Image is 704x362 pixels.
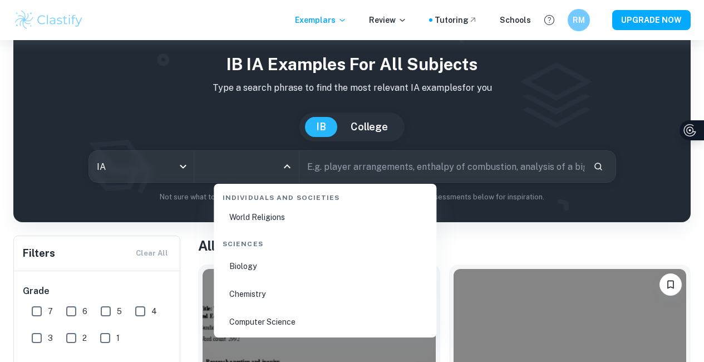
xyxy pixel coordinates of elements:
div: Sciences [218,230,432,253]
div: IA [89,151,194,182]
h6: RM [573,14,585,26]
button: Close [279,159,295,174]
span: 4 [151,305,157,317]
li: Biology [218,253,432,279]
img: Clastify logo [13,9,84,31]
input: E.g. player arrangements, enthalpy of combustion, analysis of a big city... [299,151,584,182]
span: 1 [116,332,120,344]
li: Chemistry [218,281,432,307]
button: Bookmark [659,273,682,296]
p: Review [369,14,407,26]
span: 2 [82,332,87,344]
p: Not sure what to search for? You can always look through our example Internal Assessments below f... [22,192,682,203]
h1: All IA Examples [198,236,691,256]
h6: Grade [23,285,172,298]
button: IB [305,117,337,137]
span: 6 [82,305,87,317]
a: Schools [500,14,531,26]
span: 3 [48,332,53,344]
h1: IB IA examples for all subjects [22,52,682,77]
li: World Religions [218,204,432,230]
button: RM [568,9,590,31]
li: Computer Science [218,309,432,335]
h6: Filters [23,246,55,261]
a: Tutoring [435,14,477,26]
span: 5 [117,305,122,317]
button: Search [589,157,608,176]
button: College [339,117,399,137]
button: Help and Feedback [540,11,559,30]
div: Individuals and Societies [218,184,432,207]
span: 7 [48,305,53,317]
p: Type a search phrase to find the most relevant IA examples for you [22,81,682,95]
button: UPGRADE NOW [612,10,691,30]
p: Exemplars [295,14,347,26]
